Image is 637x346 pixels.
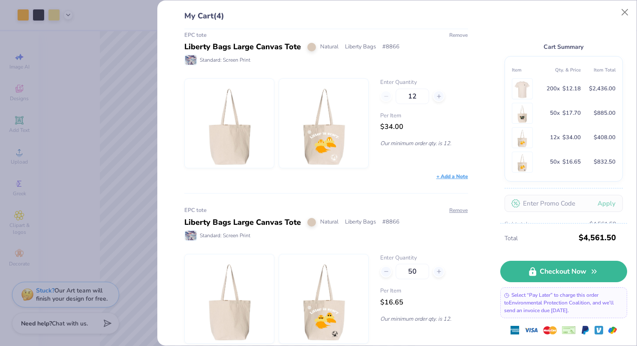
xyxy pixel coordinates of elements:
[287,254,361,343] img: Liberty Bags 8866
[511,326,519,334] img: express
[505,234,576,243] span: Total
[514,79,531,99] img: Gildan G500
[505,42,623,52] div: Cart Summary
[589,84,616,94] span: $2,436.00
[184,41,301,53] div: Liberty Bags Large Canvas Tote
[547,84,560,94] span: 200 x
[514,128,531,148] img: Liberty Bags 8866
[562,84,581,94] span: $12.18
[595,326,603,334] img: Venmo
[396,89,429,104] input: – –
[345,218,376,227] span: Liberty Bags
[608,326,617,334] img: GPay
[500,261,627,282] a: Checkout Now
[184,217,301,228] div: Liberty Bags Large Canvas Tote
[380,112,468,120] span: Per Item
[594,108,616,118] span: $885.00
[184,10,468,29] div: My Cart (4)
[562,157,581,167] span: $16.65
[200,232,250,239] span: Standard: Screen Print
[192,254,266,343] img: Liberty Bags 8866
[200,56,250,64] span: Standard: Screen Print
[562,108,581,118] span: $17.70
[396,264,429,279] input: – –
[380,78,468,87] label: Enter Quantity
[380,315,468,323] p: Our minimum order qty. is 12.
[594,133,616,143] span: $408.00
[184,206,468,215] div: EPC tote
[581,326,589,334] img: Paypal
[524,323,538,337] img: visa
[380,122,403,131] span: $34.00
[512,63,547,77] th: Item
[382,218,400,227] span: # 8866
[436,173,468,180] div: + Add a Note
[505,195,623,212] input: Enter Promo Code
[320,43,339,51] span: Natural
[550,157,560,167] span: 50 x
[514,103,531,123] img: Liberty Bags 8866
[192,79,266,168] img: Liberty Bags 8866
[514,152,531,172] img: Liberty Bags 8866
[185,231,196,240] img: Standard: Screen Print
[505,220,528,229] span: Subtotal
[449,31,468,39] button: Remove
[589,220,616,229] span: $4,561.50
[594,157,616,167] span: $832.50
[543,323,557,337] img: master-card
[550,108,560,118] span: 50 x
[550,133,560,143] span: 12 x
[380,298,403,307] span: $16.65
[345,43,376,51] span: Liberty Bags
[287,79,361,168] img: Liberty Bags 8866
[449,206,468,214] button: Remove
[380,287,468,295] span: Per Item
[562,133,581,143] span: $34.00
[320,218,339,227] span: Natural
[579,230,616,245] span: $4,561.50
[581,63,616,77] th: Item Total
[380,254,468,262] label: Enter Quantity
[546,63,581,77] th: Qty. & Price
[500,287,627,318] div: Select “Pay Later” to charge this order to Environmental Protection Coalition , and we’ll send an...
[617,4,633,21] button: Close
[382,43,400,51] span: # 8866
[184,31,468,40] div: EPC tote
[562,326,576,334] img: cheque
[185,55,196,65] img: Standard: Screen Print
[380,140,468,147] p: Our minimum order qty. is 12.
